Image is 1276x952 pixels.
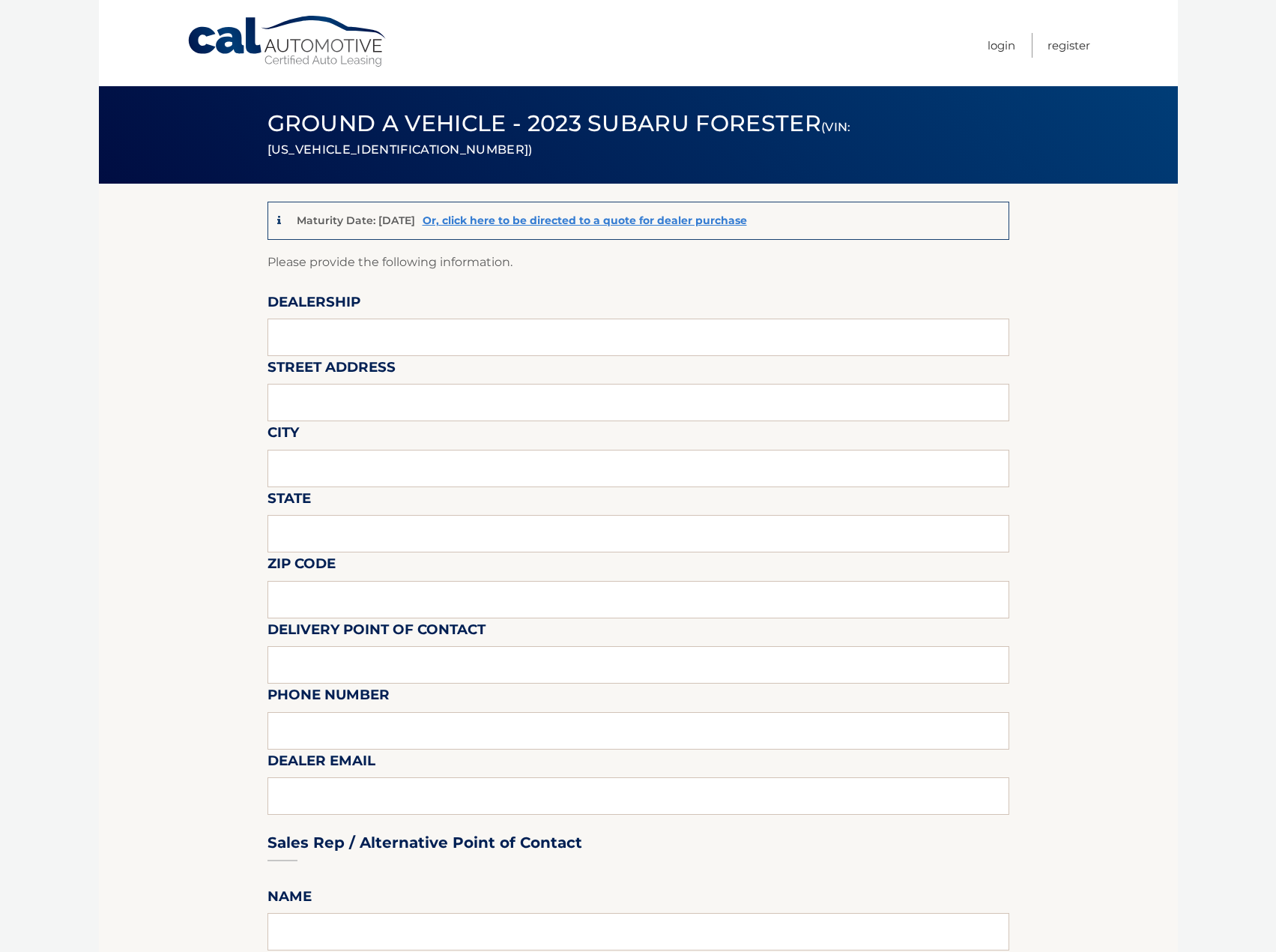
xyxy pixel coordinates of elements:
[423,214,747,227] a: Or, click here to be directed to a quote for dealer purchase
[267,834,582,852] h3: Sales Rep / Alternative Point of Contact
[267,421,299,449] label: City
[267,885,312,913] label: Name
[267,252,1009,273] p: Please provide the following information.
[187,15,389,68] a: Cal Automotive
[267,618,486,646] label: Delivery Point of Contact
[267,120,851,157] small: (VIN: [US_VEHICLE_IDENTIFICATION_NUMBER])
[267,750,375,777] label: Dealer Email
[267,552,336,580] label: Zip Code
[988,33,1015,58] a: Login
[267,487,311,515] label: State
[267,684,390,711] label: Phone Number
[1047,33,1090,58] a: Register
[297,214,415,227] p: Maturity Date: [DATE]
[267,356,396,384] label: Street Address
[267,291,360,319] label: Dealership
[267,109,851,160] span: Ground a Vehicle - 2023 Subaru Forester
